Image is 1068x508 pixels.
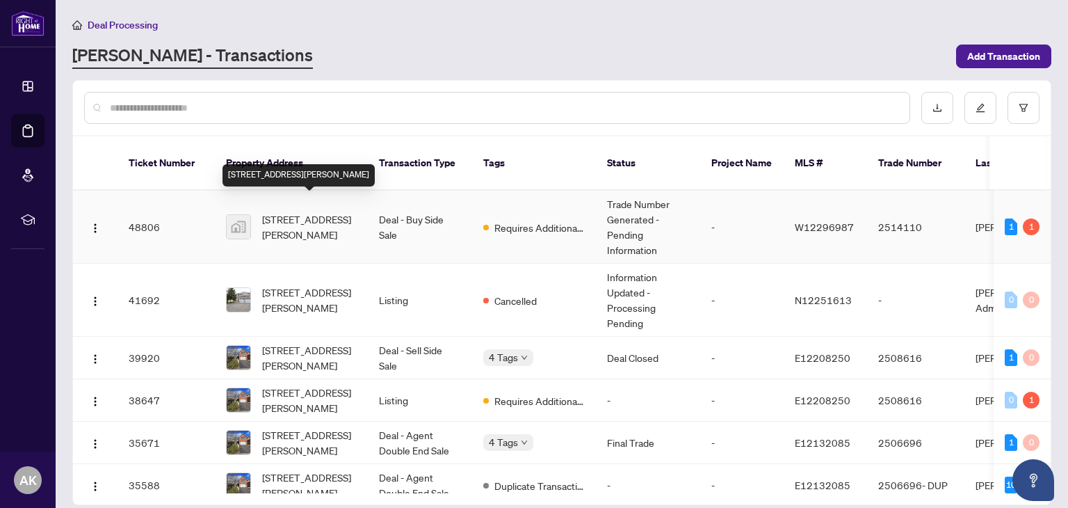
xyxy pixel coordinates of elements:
td: 2506696- DUP [867,464,964,507]
div: 0 [1005,292,1017,308]
span: N12251613 [795,294,852,306]
span: home [72,20,82,30]
div: 1 [1005,219,1017,235]
div: [STREET_ADDRESS][PERSON_NAME] [222,164,375,186]
img: Logo [90,354,101,365]
button: download [921,92,953,124]
div: 1 [1023,219,1039,235]
button: Add Transaction [956,45,1051,68]
td: Listing [368,264,472,337]
button: Logo [84,216,106,238]
span: Requires Additional Docs [494,220,585,235]
span: E12132085 [795,436,850,449]
td: Deal - Buy Side Sale [368,191,472,264]
td: 35588 [118,464,215,507]
img: thumbnail-img [227,388,250,412]
img: logo [11,10,44,36]
span: Requires Additional Docs [494,393,585,408]
span: 4 Tags [489,434,518,450]
span: [STREET_ADDRESS][PERSON_NAME] [262,385,357,415]
div: 1 [1023,392,1039,408]
span: 4 Tags [489,349,518,365]
div: 0 [1023,349,1039,366]
img: thumbnail-img [227,431,250,454]
span: [STREET_ADDRESS][PERSON_NAME] [262,285,357,315]
td: - [700,464,784,507]
div: 0 [1005,392,1017,408]
div: 1 [1005,434,1017,451]
div: 0 [1023,434,1039,451]
span: E12132085 [795,479,850,491]
button: Logo [84,474,106,496]
th: Trade Number [867,136,964,191]
button: Logo [84,289,106,311]
img: thumbnail-img [227,346,250,370]
th: Transaction Type [368,136,472,191]
th: Ticket Number [118,136,215,191]
th: Property Address [215,136,368,191]
td: 38647 [118,379,215,422]
button: filter [1008,92,1039,124]
td: - [596,379,700,422]
span: Deal Processing [88,19,158,31]
div: 10 [1005,477,1017,493]
img: thumbnail-img [227,215,250,239]
span: Add Transaction [967,45,1040,68]
span: edit [976,103,985,113]
td: Deal - Agent Double End Sale [368,464,472,507]
td: 39920 [118,337,215,379]
img: Logo [90,223,101,234]
td: - [867,264,964,337]
a: [PERSON_NAME] - Transactions [72,44,313,69]
button: Open asap [1012,459,1054,501]
span: down [521,439,528,446]
td: Deal - Agent Double End Sale [368,422,472,464]
span: [STREET_ADDRESS][PERSON_NAME] [262,342,357,373]
td: Listing [368,379,472,422]
td: 48806 [118,191,215,264]
td: - [596,464,700,507]
td: 2514110 [867,191,964,264]
td: Deal - Sell Side Sale [368,337,472,379]
span: E12208250 [795,394,850,406]
span: [STREET_ADDRESS][PERSON_NAME] [262,427,357,458]
td: - [700,337,784,379]
span: [STREET_ADDRESS][PERSON_NAME] [262,470,357,500]
td: - [700,191,784,264]
span: download [932,103,942,113]
img: thumbnail-img [227,473,250,497]
img: Logo [90,481,101,492]
td: Deal Closed [596,337,700,379]
span: Cancelled [494,293,537,308]
td: 41692 [118,264,215,337]
span: filter [1019,103,1028,113]
span: AK [19,470,37,490]
td: - [700,264,784,337]
img: thumbnail-img [227,288,250,312]
button: Logo [84,431,106,454]
td: - [700,379,784,422]
img: Logo [90,296,101,307]
th: Status [596,136,700,191]
td: Information Updated - Processing Pending [596,264,700,337]
div: 1 [1005,349,1017,366]
td: 2508616 [867,379,964,422]
th: Project Name [700,136,784,191]
td: Trade Number Generated - Pending Information [596,191,700,264]
td: 2506696 [867,422,964,464]
th: Tags [472,136,596,191]
button: Logo [84,347,106,369]
td: 35671 [118,422,215,464]
div: 0 [1023,292,1039,308]
span: down [521,354,528,361]
button: edit [964,92,996,124]
td: - [700,422,784,464]
img: Logo [90,396,101,407]
td: Final Trade [596,422,700,464]
th: MLS # [784,136,867,191]
span: Duplicate Transaction [494,478,585,493]
span: W12296987 [795,221,854,233]
button: Logo [84,389,106,411]
td: 2508616 [867,337,964,379]
span: [STREET_ADDRESS][PERSON_NAME] [262,212,357,242]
